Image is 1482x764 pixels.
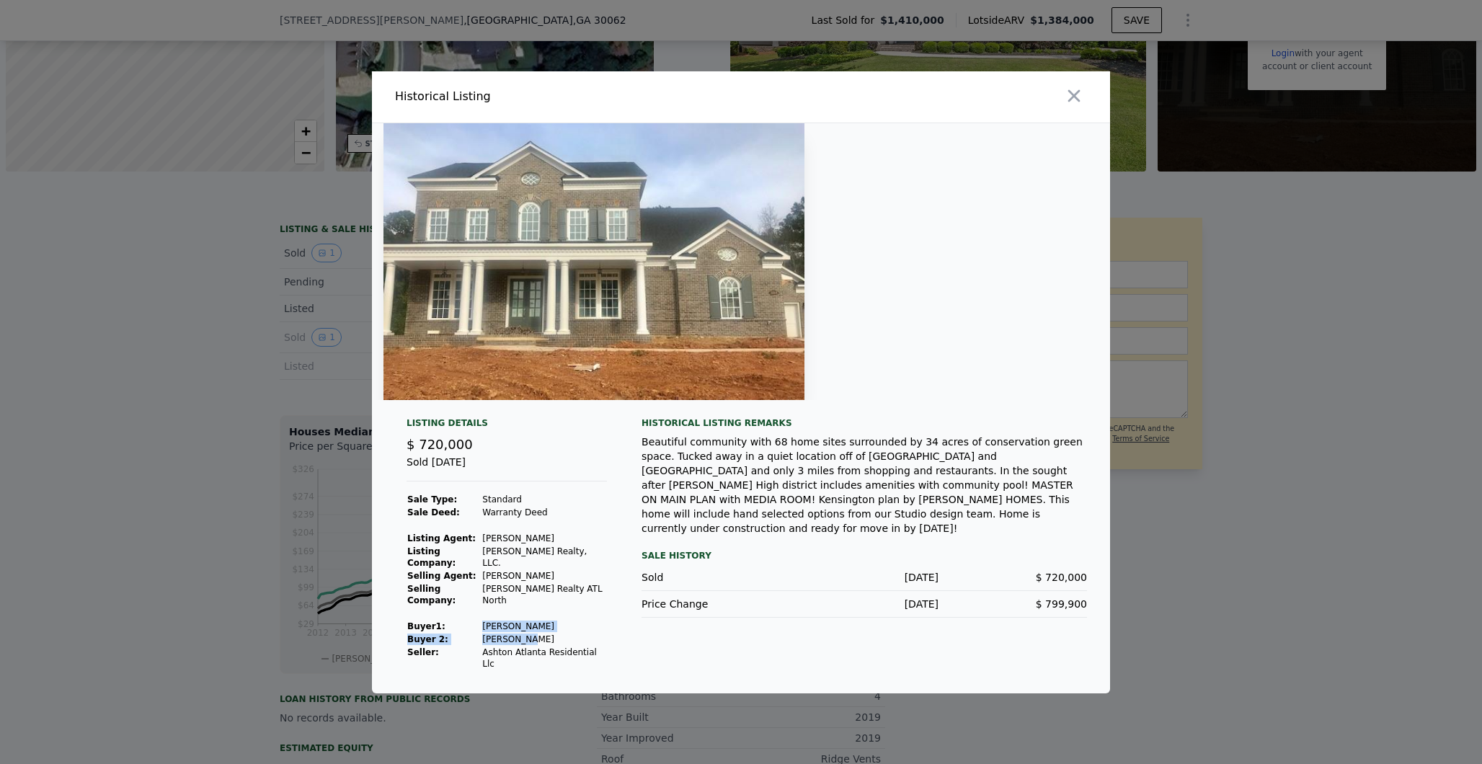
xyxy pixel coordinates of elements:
span: $ 720,000 [407,437,473,452]
td: [PERSON_NAME] [482,569,607,582]
td: Standard [482,493,607,506]
td: [PERSON_NAME] Realty ATL North [482,582,607,607]
strong: Selling Agent: [407,571,476,581]
td: Warranty Deed [482,506,607,519]
td: [PERSON_NAME] [482,620,607,633]
img: Property Img [383,123,804,400]
div: Sold [DATE] [407,455,607,481]
div: Beautiful community with 68 home sites surrounded by 34 acres of conservation green space. Tucked... [642,435,1087,536]
strong: Buyer 2: [407,634,448,644]
div: Sold [642,570,790,585]
div: Price Change [642,597,790,611]
div: Historical Listing [395,88,735,105]
span: $ 799,900 [1036,598,1087,610]
td: [PERSON_NAME] Realty, LLC. [482,545,607,569]
strong: Sale Type: [407,494,457,505]
div: Listing Details [407,417,607,435]
div: Historical Listing remarks [642,417,1087,429]
strong: Listing Agent: [407,533,476,543]
div: [DATE] [790,570,939,585]
div: [DATE] [790,597,939,611]
td: [PERSON_NAME] [482,532,607,545]
strong: Sale Deed: [407,507,460,518]
strong: Seller : [407,647,439,657]
strong: Listing Company: [407,546,456,568]
td: Ashton Atlanta Residential Llc [482,646,607,670]
strong: Selling Company: [407,584,456,605]
span: $ 720,000 [1036,572,1087,583]
div: Sale History [642,547,1087,564]
strong: Buyer 1 : [407,621,445,631]
td: [PERSON_NAME] [482,633,607,646]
